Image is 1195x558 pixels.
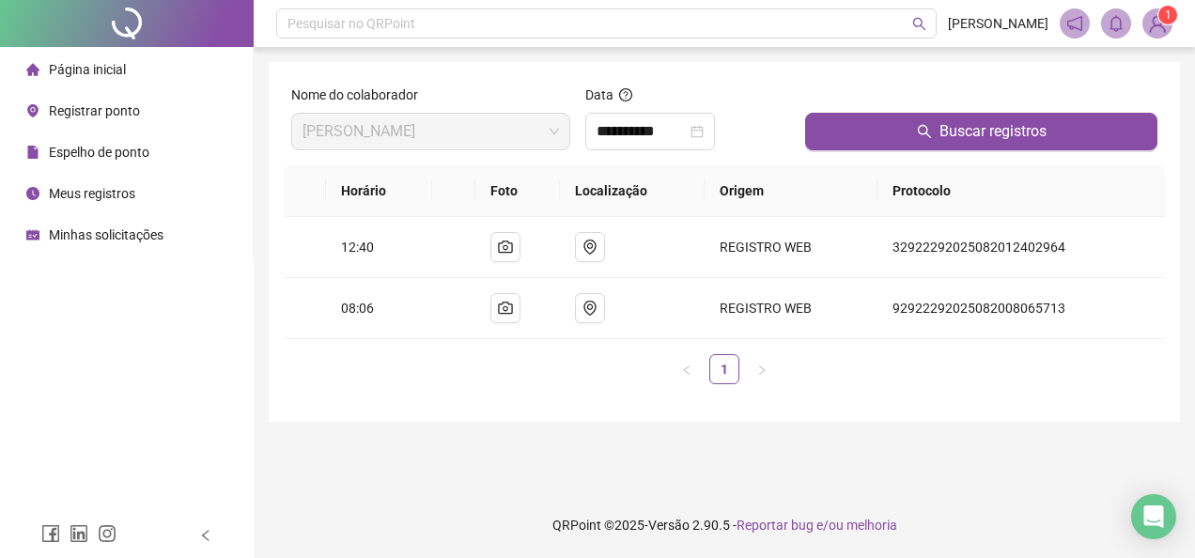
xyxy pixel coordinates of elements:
[648,518,690,533] span: Versão
[326,165,432,217] th: Horário
[1165,8,1172,22] span: 1
[672,354,702,384] li: Página anterior
[710,355,738,383] a: 1
[1108,15,1125,32] span: bell
[1131,494,1176,539] div: Open Intercom Messenger
[705,217,877,278] td: REGISTRO WEB
[948,13,1048,34] span: [PERSON_NAME]
[303,114,559,149] span: BEATRIZ NASCIMENTO SELES ALBUQUERQUE
[705,278,877,339] td: REGISTRO WEB
[709,354,739,384] li: 1
[26,146,39,159] span: file
[291,85,430,105] label: Nome do colaborador
[49,145,149,160] span: Espelho de ponto
[582,301,597,316] span: environment
[498,301,513,316] span: camera
[26,104,39,117] span: environment
[877,278,1165,339] td: 92922292025082008065713
[341,301,374,316] span: 08:06
[26,228,39,241] span: schedule
[1143,9,1172,38] img: 93202
[1066,15,1083,32] span: notification
[49,186,135,201] span: Meus registros
[26,187,39,200] span: clock-circle
[49,103,140,118] span: Registrar ponto
[705,165,877,217] th: Origem
[1158,6,1177,24] sup: Atualize o seu contato no menu Meus Dados
[582,240,597,255] span: environment
[747,354,777,384] li: Próxima página
[737,518,897,533] span: Reportar bug e/ou melhoria
[199,529,212,542] span: left
[939,120,1047,143] span: Buscar registros
[498,240,513,255] span: camera
[475,165,561,217] th: Foto
[912,17,926,31] span: search
[877,165,1165,217] th: Protocolo
[26,63,39,76] span: home
[254,492,1195,558] footer: QRPoint © 2025 - 2.90.5 -
[619,88,632,101] span: question-circle
[672,354,702,384] button: left
[877,217,1165,278] td: 32922292025082012402964
[747,354,777,384] button: right
[681,364,692,376] span: left
[560,165,705,217] th: Localização
[49,62,126,77] span: Página inicial
[585,87,613,102] span: Data
[756,364,768,376] span: right
[70,524,88,543] span: linkedin
[341,240,374,255] span: 12:40
[98,524,116,543] span: instagram
[805,113,1157,150] button: Buscar registros
[41,524,60,543] span: facebook
[917,124,932,139] span: search
[49,227,163,242] span: Minhas solicitações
